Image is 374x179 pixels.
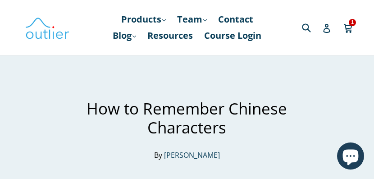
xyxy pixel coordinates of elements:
[300,18,324,37] input: Search
[108,28,141,44] a: Blog
[164,150,220,161] a: [PERSON_NAME]
[343,17,354,38] a: 1
[53,99,321,137] h1: How to Remember Chinese Characters
[200,28,266,44] a: Course Login
[214,11,258,28] a: Contact
[349,19,356,26] span: 1
[334,142,367,172] inbox-online-store-chat: Shopify online store chat
[117,11,170,28] a: Products
[25,14,70,41] img: Outlier Linguistics
[53,150,321,161] p: By
[173,11,211,28] a: Team
[143,28,197,44] a: Resources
